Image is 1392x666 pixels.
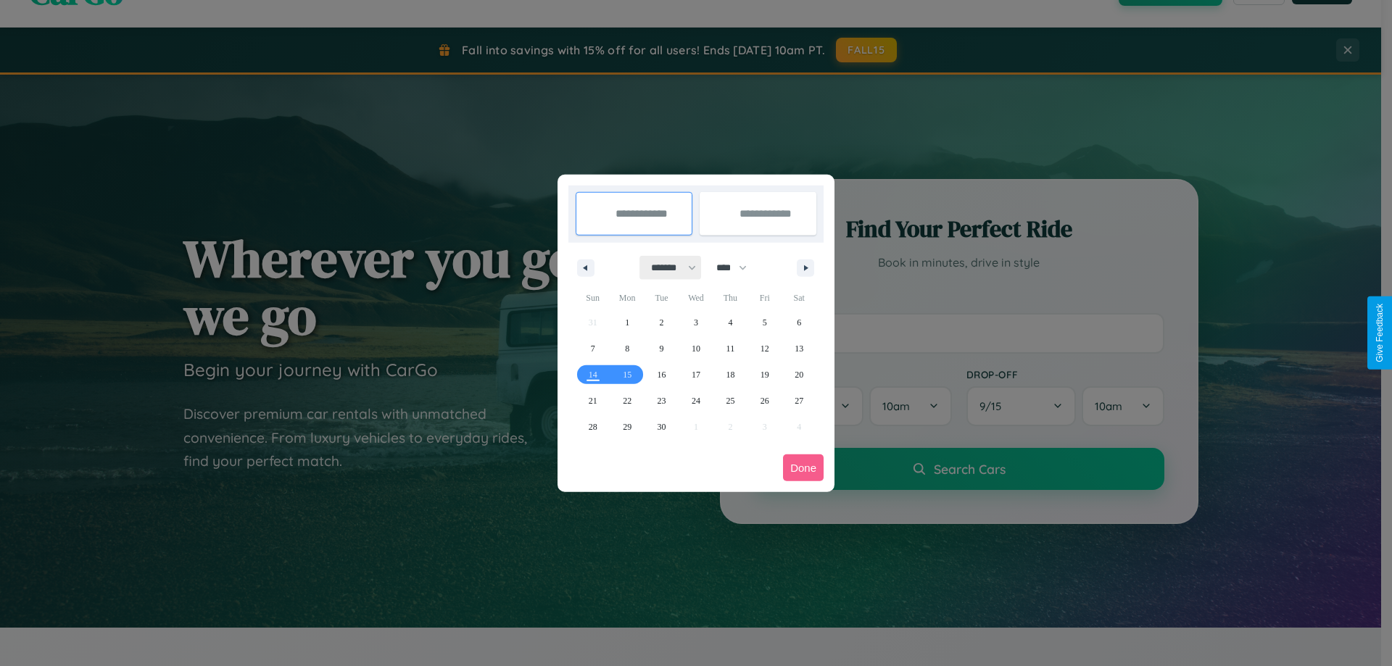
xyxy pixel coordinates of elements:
span: 6 [797,309,801,336]
span: 9 [660,336,664,362]
span: 16 [658,362,666,388]
span: 25 [726,388,734,414]
button: 8 [610,336,644,362]
button: 17 [679,362,713,388]
span: 18 [726,362,734,388]
button: 12 [747,336,782,362]
span: 23 [658,388,666,414]
span: 27 [795,388,803,414]
button: 30 [645,414,679,440]
span: 21 [589,388,597,414]
button: Done [783,454,824,481]
span: 4 [728,309,732,336]
button: 18 [713,362,747,388]
button: 26 [747,388,782,414]
button: 6 [782,309,816,336]
div: Give Feedback [1375,304,1385,362]
button: 10 [679,336,713,362]
button: 28 [576,414,610,440]
button: 29 [610,414,644,440]
button: 21 [576,388,610,414]
span: Sat [782,286,816,309]
span: 7 [591,336,595,362]
span: 15 [623,362,631,388]
button: 24 [679,388,713,414]
span: 8 [625,336,629,362]
span: Mon [610,286,644,309]
span: 30 [658,414,666,440]
span: 28 [589,414,597,440]
span: Fri [747,286,782,309]
span: 19 [761,362,769,388]
span: 14 [589,362,597,388]
span: 26 [761,388,769,414]
span: Sun [576,286,610,309]
button: 2 [645,309,679,336]
span: 29 [623,414,631,440]
button: 5 [747,309,782,336]
span: 17 [692,362,700,388]
button: 7 [576,336,610,362]
span: 10 [692,336,700,362]
button: 11 [713,336,747,362]
span: 1 [625,309,629,336]
span: 24 [692,388,700,414]
span: Wed [679,286,713,309]
button: 16 [645,362,679,388]
button: 27 [782,388,816,414]
button: 22 [610,388,644,414]
button: 19 [747,362,782,388]
button: 23 [645,388,679,414]
button: 15 [610,362,644,388]
span: Tue [645,286,679,309]
span: 22 [623,388,631,414]
span: 5 [763,309,767,336]
button: 4 [713,309,747,336]
button: 3 [679,309,713,336]
span: 3 [694,309,698,336]
button: 14 [576,362,610,388]
button: 25 [713,388,747,414]
button: 9 [645,336,679,362]
span: 12 [761,336,769,362]
span: 11 [726,336,735,362]
span: 13 [795,336,803,362]
span: Thu [713,286,747,309]
button: 20 [782,362,816,388]
span: 2 [660,309,664,336]
button: 1 [610,309,644,336]
button: 13 [782,336,816,362]
span: 20 [795,362,803,388]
